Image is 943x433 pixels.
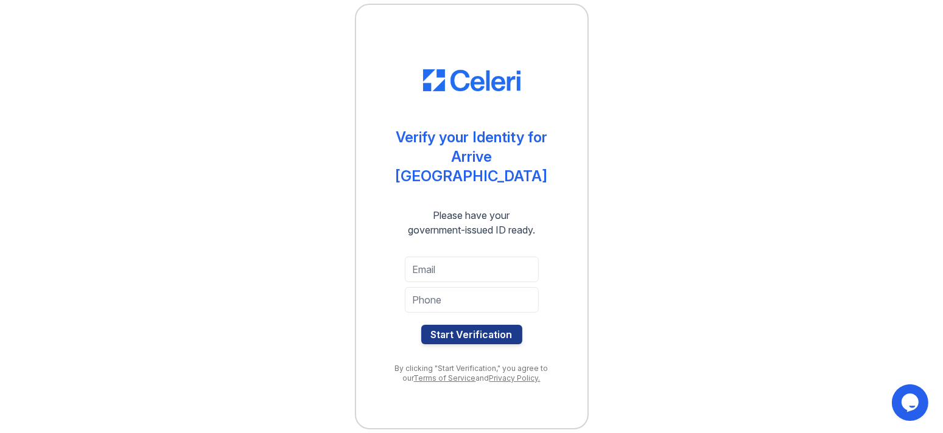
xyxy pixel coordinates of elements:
div: By clicking "Start Verification," you agree to our and [380,364,563,383]
input: Phone [405,287,539,313]
a: Privacy Policy. [489,373,541,383]
img: CE_Logo_Blue-a8612792a0a2168367f1c8372b55b34899dd931a85d93a1a3d3e32e68fde9ad4.png [423,69,521,91]
div: Please have your government-issued ID ready. [386,208,557,237]
input: Email [405,257,539,282]
iframe: chat widget [892,384,931,421]
a: Terms of Service [414,373,476,383]
button: Start Verification [421,325,522,344]
div: Verify your Identity for Arrive [GEOGRAPHIC_DATA] [380,128,563,186]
